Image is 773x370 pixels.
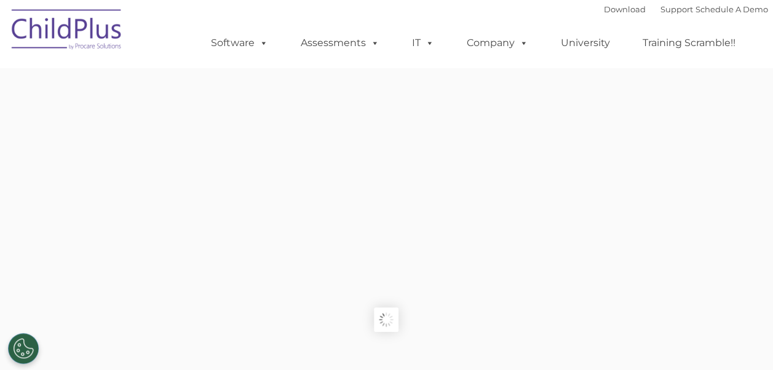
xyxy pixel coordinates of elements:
a: Training Scramble!! [630,31,748,55]
a: Support [660,4,693,14]
a: Download [604,4,646,14]
a: Assessments [288,31,392,55]
a: University [549,31,622,55]
a: Company [454,31,541,55]
a: Schedule A Demo [696,4,768,14]
a: Software [199,31,280,55]
img: ChildPlus by Procare Solutions [6,1,129,62]
font: | [604,4,768,14]
a: IT [400,31,446,55]
button: Cookies Settings [8,333,39,364]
